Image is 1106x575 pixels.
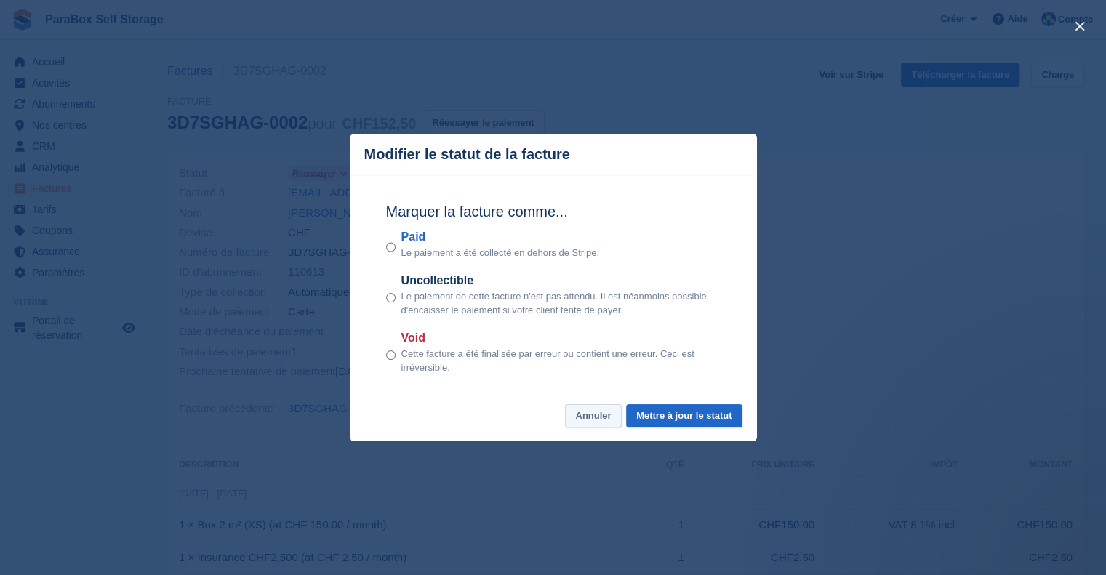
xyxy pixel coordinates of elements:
[386,201,721,222] h2: Marquer la facture comme...
[401,329,721,347] label: Void
[626,404,742,428] button: Mettre à jour le statut
[401,347,721,375] p: Cette facture a été finalisée par erreur ou contient une erreur. Ceci est irréversible.
[1068,15,1091,38] button: close
[565,404,621,428] button: Annuler
[401,228,599,246] label: Paid
[364,146,570,163] p: Modifier le statut de la facture
[401,246,599,260] p: Le paiement a été collecté en dehors de Stripe.
[401,289,721,318] p: Le paiement de cette facture n'est pas attendu. Il est néanmoins possible d'encaisser le paiement...
[401,272,721,289] label: Uncollectible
